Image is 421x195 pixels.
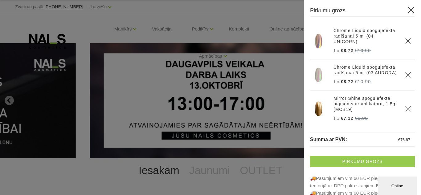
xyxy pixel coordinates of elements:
[333,116,339,121] span: 1 x
[310,137,347,142] span: Summa ar PVN:
[341,116,353,121] span: €7.12
[333,64,398,75] a: Chrome Liquid spoguļefekta radīšanai 5 ml (03 AURORA)
[310,156,415,167] a: Pirkumu grozs
[333,28,398,44] a: Chrome Liquid spoguļefekta radīšanai 5 ml (04 UNICORN)
[333,80,339,84] span: 1 x
[405,72,411,78] a: Delete
[355,79,371,84] s: €10.90
[341,48,353,53] span: €8.72
[355,116,368,121] s: €8.90
[333,49,339,53] span: 1 x
[310,6,415,17] h3: Pirkumu grozs
[378,175,418,195] iframe: chat widget
[400,137,410,142] span: 76.87
[398,137,400,142] span: €
[341,79,353,84] span: €8.72
[405,38,411,44] a: Delete
[355,48,371,53] s: €10.90
[405,106,411,112] a: Delete
[333,95,398,112] a: Mirror Shine spoguļefekta pigments ar aplikatoru, 1,5g (MCB19)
